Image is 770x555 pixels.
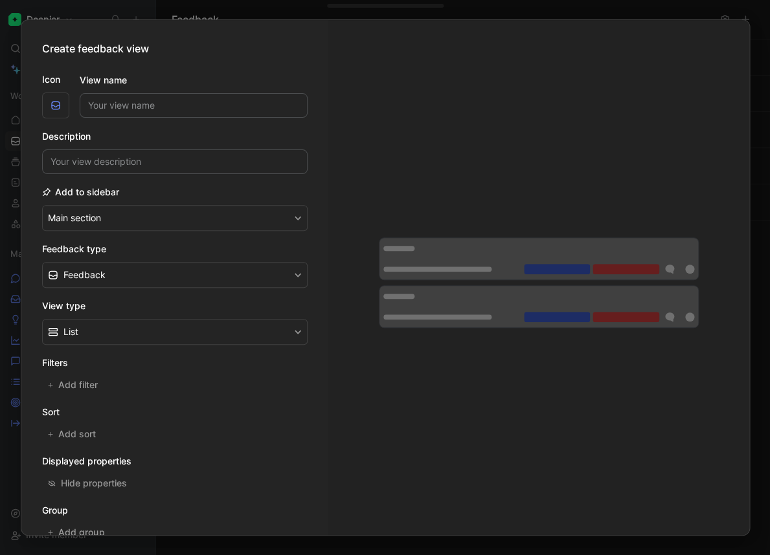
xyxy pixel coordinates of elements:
input: Your view name [80,93,308,118]
h2: Sort [42,404,308,420]
span: Add filter [58,377,99,393]
h2: Add to sidebar [42,184,119,200]
button: Add group [42,523,112,541]
h2: Displayed properties [42,453,308,469]
button: Hide properties [42,474,133,492]
h2: Create feedback view [42,41,149,56]
h2: Group [42,503,308,518]
button: List [42,319,308,345]
h2: Feedback type [42,241,308,257]
button: Feedback [42,262,308,288]
span: Add sort [58,426,97,442]
label: View name [80,72,308,88]
button: Main section [42,205,308,231]
div: Hide properties [61,475,127,491]
h2: View type [42,298,308,314]
button: Add filter [42,376,106,394]
label: Icon [42,72,69,87]
h2: Description [42,129,308,144]
input: Your view description [42,149,308,174]
h2: Filters [42,355,308,371]
span: Add group [58,525,106,540]
span: Feedback [63,267,106,283]
button: Add sort [42,425,104,443]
